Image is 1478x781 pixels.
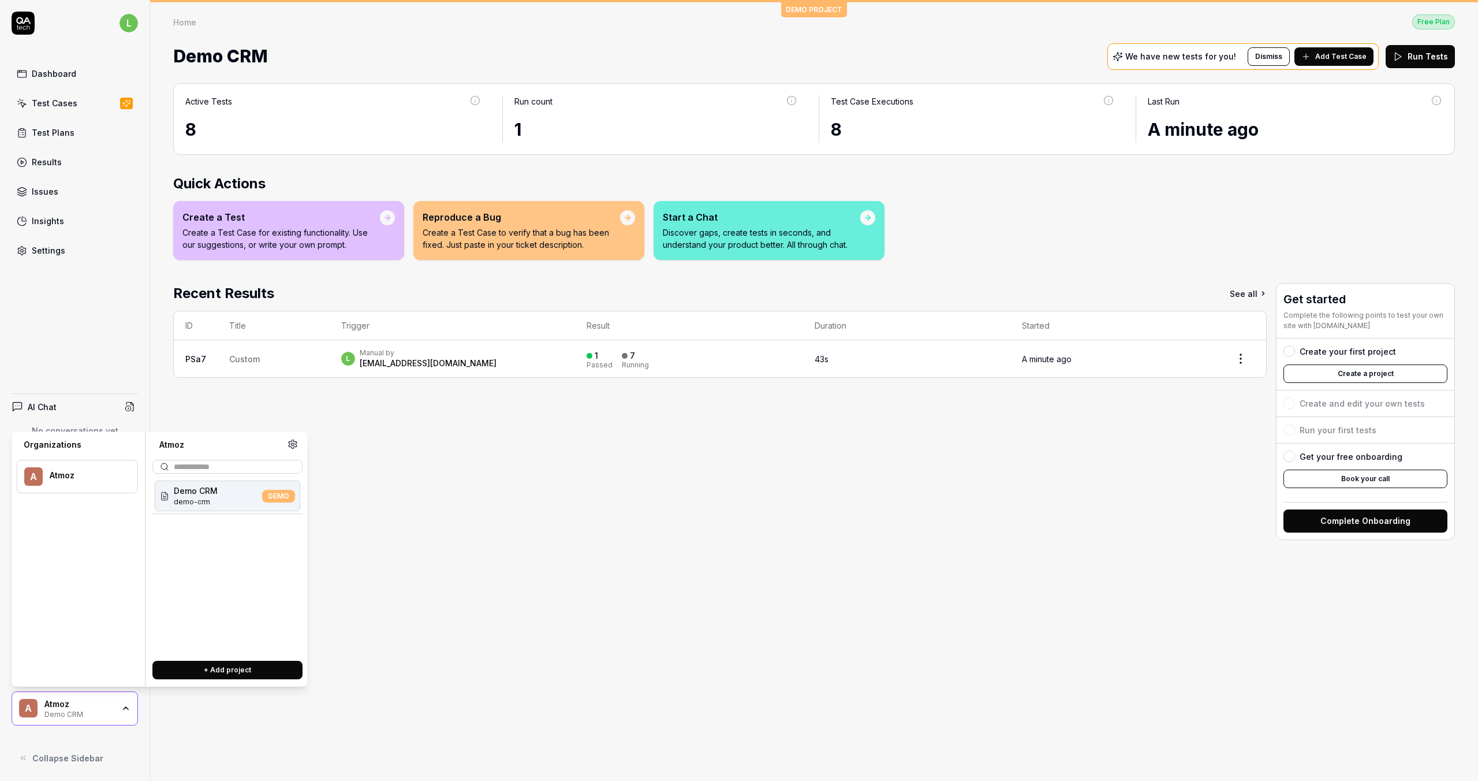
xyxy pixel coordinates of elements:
a: Issues [12,180,138,203]
a: Dashboard [12,62,138,85]
button: AAtmoz [17,460,138,493]
a: PSa7 [185,354,206,364]
button: Create a project [1283,365,1447,383]
div: 8 [831,117,1115,143]
span: Project ID: vRgg [174,497,218,507]
span: Collapse Sidebar [32,752,103,764]
button: Add Test Case [1294,47,1374,66]
time: 43s [815,354,828,364]
a: Test Cases [12,92,138,114]
button: Free Plan [1412,14,1455,29]
div: [EMAIL_ADDRESS][DOMAIN_NAME] [360,358,497,369]
p: Create a Test Case for existing functionality. Use our suggestions, or write your own prompt. [182,226,380,251]
div: Reproduce a Bug [423,210,620,224]
h3: Get started [1283,291,1447,308]
div: Atmoz [44,699,114,709]
div: Results [32,156,62,168]
button: + Add project [152,661,303,679]
p: Discover gaps, create tests in seconds, and understand your product better. All through chat. [663,226,860,251]
div: Home [173,16,196,28]
span: Demo CRM [173,41,268,72]
div: Complete the following points to test your own site with [DOMAIN_NAME] [1283,310,1447,331]
a: Settings [12,239,138,262]
div: Insights [32,215,64,227]
a: See all [1230,283,1267,304]
time: A minute ago [1148,119,1259,140]
button: Dismiss [1248,47,1290,66]
div: Suggestions [152,478,303,652]
button: Book your call [1283,470,1447,488]
h2: Quick Actions [173,173,1455,194]
div: Manual by [360,348,497,358]
th: Title [218,311,330,340]
span: l [120,14,138,32]
th: Trigger [330,311,576,340]
button: Complete Onboarding [1283,509,1447,533]
div: Test Plans [32,127,74,139]
th: ID [174,311,218,340]
div: Get your free onboarding [1300,451,1402,463]
th: Duration [803,311,1010,340]
div: Run count [514,95,553,107]
div: Atmoz [50,470,122,481]
div: Active Tests [185,95,232,107]
th: Result [575,311,803,340]
div: Passed [587,362,613,369]
button: Collapse Sidebar [12,746,138,769]
span: l [341,352,355,366]
span: Add Test Case [1315,51,1367,62]
h2: Recent Results [173,283,274,304]
th: Started [1010,311,1215,340]
div: 1 [514,117,798,143]
p: No conversations yet [12,425,138,437]
div: 1 [595,351,598,361]
h4: AI Chat [28,401,57,413]
div: Start a Chat [663,210,860,224]
div: Create a Test [182,210,380,224]
div: 7 [630,351,635,361]
div: Issues [32,185,58,198]
a: Insights [12,210,138,232]
div: Atmoz [152,439,288,451]
p: Create a Test Case to verify that a bug has been fixed. Just paste in your ticket description. [423,226,620,251]
div: Demo CRM [44,709,114,718]
button: AAtmozDemo CRM [12,691,138,726]
div: Organizations [17,439,138,451]
a: Test Plans [12,121,138,144]
div: Dashboard [32,68,76,80]
div: Test Cases [32,97,77,109]
div: Test Case Executions [831,95,913,107]
a: Organization settings [288,439,298,453]
span: A [19,699,38,717]
span: Demo CRM [174,485,218,497]
button: Run Tests [1386,45,1455,68]
p: We have new tests for you! [1125,53,1236,61]
span: A [24,467,43,486]
span: DEMO [262,490,295,503]
span: Custom [229,354,260,364]
time: A minute ago [1022,354,1072,364]
div: Last Run [1148,95,1180,107]
div: Create your first project [1300,345,1396,358]
div: 8 [185,117,482,143]
button: l [120,12,138,35]
div: Running [622,362,649,369]
div: Settings [32,244,65,256]
a: Results [12,151,138,173]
